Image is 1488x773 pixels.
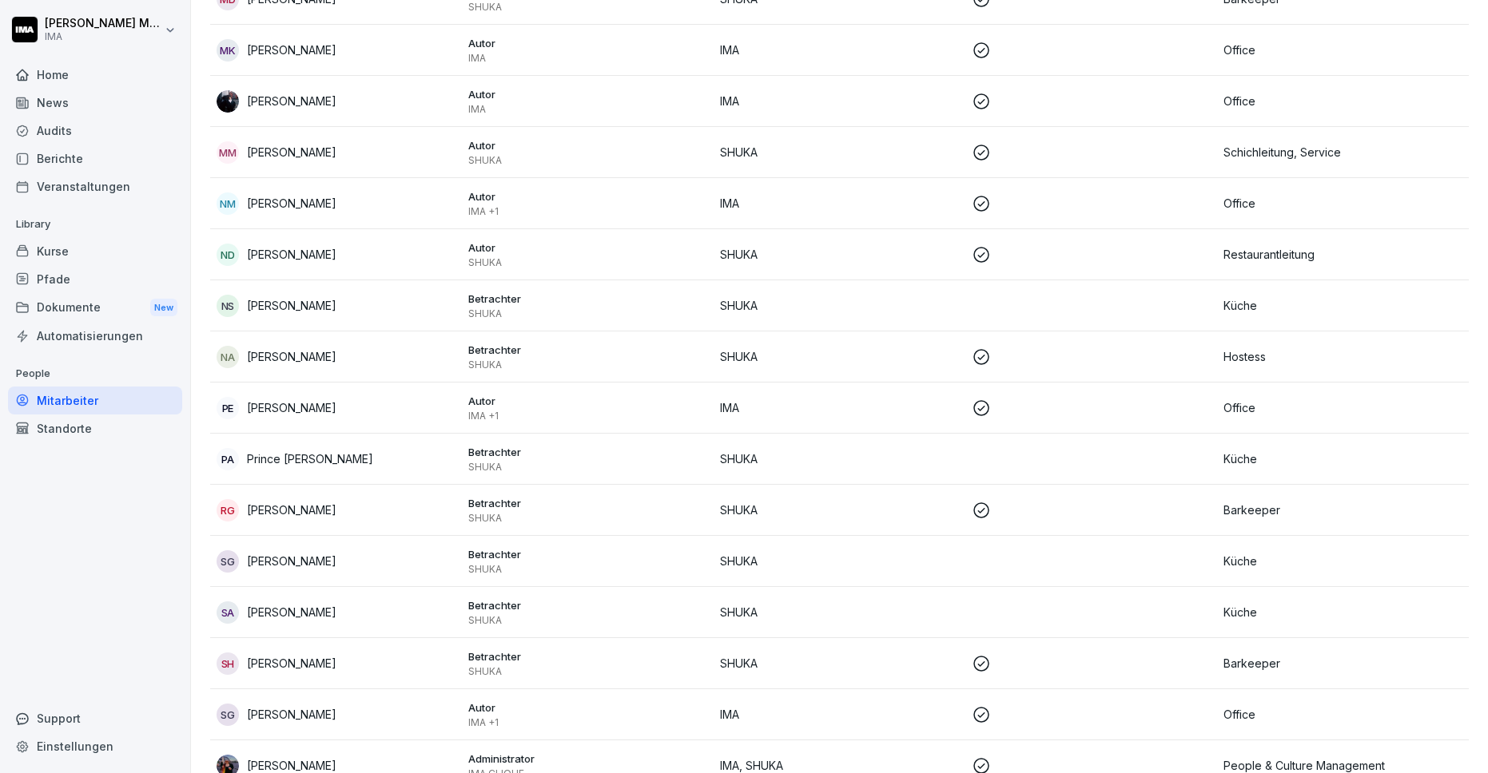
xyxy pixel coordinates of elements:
[468,665,707,678] p: SHUKA
[468,410,707,422] p: IMA +1
[720,93,959,109] p: IMA
[1223,655,1462,672] p: Barkeeper
[247,93,336,109] p: [PERSON_NAME]
[8,61,182,89] a: Home
[247,706,336,723] p: [PERSON_NAME]
[1223,399,1462,416] p: Office
[150,299,177,317] div: New
[468,496,707,510] p: Betrachter
[217,704,239,726] div: SG
[217,295,239,317] div: NS
[217,90,239,113] img: j5dq7slzmbz3zsjncpmsdo9q.png
[1223,553,1462,569] p: Küche
[468,189,707,204] p: Autor
[468,359,707,371] p: SHUKA
[1223,297,1462,314] p: Küche
[8,265,182,293] a: Pfade
[720,553,959,569] p: SHUKA
[247,450,373,467] p: Prince [PERSON_NAME]
[720,246,959,263] p: SHUKA
[1223,604,1462,620] p: Küche
[1223,195,1462,212] p: Office
[8,237,182,265] div: Kurse
[468,256,707,269] p: SHUKA
[468,649,707,664] p: Betrachter
[45,31,161,42] p: IMA
[468,52,707,65] p: IMA
[217,448,239,470] div: PA
[468,563,707,576] p: SHUKA
[8,732,182,760] a: Einstellungen
[8,117,182,145] a: Audits
[468,614,707,627] p: SHUKA
[8,704,182,732] div: Support
[468,394,707,408] p: Autor
[8,89,182,117] a: News
[217,652,239,675] div: SH
[468,598,707,612] p: Betrachter
[8,386,182,414] a: Mitarbeiter
[720,501,959,518] p: SHUKA
[720,42,959,58] p: IMA
[217,499,239,521] div: RG
[45,17,161,30] p: [PERSON_NAME] Milanovska
[8,212,182,237] p: Library
[468,343,707,357] p: Betrachter
[720,144,959,161] p: SHUKA
[247,501,336,518] p: [PERSON_NAME]
[217,192,239,215] div: NM
[468,240,707,255] p: Autor
[468,445,707,459] p: Betrachter
[8,145,182,172] a: Berichte
[720,399,959,416] p: IMA
[1223,706,1462,723] p: Office
[468,205,707,218] p: IMA +1
[217,346,239,368] div: NA
[468,307,707,320] p: SHUKA
[468,547,707,561] p: Betrachter
[8,172,182,200] a: Veranstaltungen
[247,604,336,620] p: [PERSON_NAME]
[720,604,959,620] p: SHUKA
[468,716,707,729] p: IMA +1
[247,195,336,212] p: [PERSON_NAME]
[1223,348,1462,365] p: Hostess
[217,244,239,266] div: ND
[247,42,336,58] p: [PERSON_NAME]
[1223,42,1462,58] p: Office
[217,550,239,573] div: SG
[720,297,959,314] p: SHUKA
[217,141,239,164] div: MM
[1223,501,1462,518] p: Barkeeper
[8,414,182,442] a: Standorte
[247,246,336,263] p: [PERSON_NAME]
[247,399,336,416] p: [PERSON_NAME]
[247,553,336,569] p: [PERSON_NAME]
[217,601,239,624] div: SA
[720,348,959,365] p: SHUKA
[720,706,959,723] p: IMA
[1223,93,1462,109] p: Office
[468,751,707,766] p: Administrator
[468,512,707,525] p: SHUKA
[720,450,959,467] p: SHUKA
[468,291,707,306] p: Betrachter
[720,655,959,672] p: SHUKA
[1223,246,1462,263] p: Restaurantleitung
[8,293,182,323] div: Dokumente
[1223,144,1462,161] p: Schichleitung, Service
[247,655,336,672] p: [PERSON_NAME]
[247,348,336,365] p: [PERSON_NAME]
[8,293,182,323] a: DokumenteNew
[8,322,182,350] div: Automatisierungen
[468,87,707,101] p: Autor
